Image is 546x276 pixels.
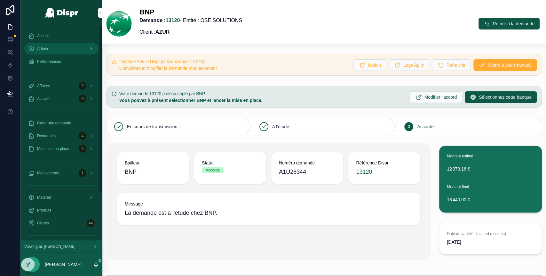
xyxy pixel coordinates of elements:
[79,82,86,90] div: 2
[424,94,457,100] span: Modifier l'accord
[44,8,79,18] img: App logo
[24,130,99,142] a: Demandes4
[447,185,469,189] span: Montant final
[37,133,56,138] span: Demandes
[447,231,534,236] span: Date de validité d’accord (estimée)
[368,62,381,68] span: Notion
[24,56,99,67] a: Performances
[139,8,242,17] h1: BNP
[24,43,99,54] a: Admin
[37,121,71,126] span: Créer une demande
[125,160,181,166] span: Bailleur
[24,167,99,179] a: Mes contrats1
[139,28,242,36] p: Client :
[37,146,69,151] span: Mes mise en place
[493,21,534,27] span: Retour à la demande
[447,197,534,203] span: 13 440,00 €
[447,154,473,158] span: Montant estimé
[24,143,99,155] a: Mes mise en place5
[119,65,349,71] div: Complétez et modifier la demande manuellement
[87,219,95,227] div: 44
[125,167,181,176] span: BNP
[119,59,349,64] h5: Interface Admin Dispr (id financement : 8273)
[279,160,336,166] span: Numéro demande
[403,62,424,68] span: Logs Apify
[24,192,99,203] a: Matériel
[24,205,99,216] a: Produits
[446,62,465,68] span: Rafraichir
[389,59,430,71] button: Logs Apify
[447,166,534,172] span: 12 373,16 €
[139,18,180,23] strong: Demande :
[37,195,51,200] span: Matériel
[29,261,35,268] span: JZ
[465,91,537,103] button: Sélectionnez cette banque
[206,167,220,173] div: Accordé
[447,239,534,245] span: [DATE]
[20,26,102,240] div: scrollable content
[37,171,59,176] span: Mes contrats
[279,167,336,176] span: A1U28344
[417,123,433,130] span: Accordé
[202,160,258,166] span: Statut
[119,91,405,96] h5: Votre demande 13120 a été accepté par BNP
[432,59,471,71] button: Rafraichir
[356,160,413,166] span: Référence Dispr
[353,59,386,71] button: Notion
[155,29,170,35] strong: AZUR
[24,244,75,249] span: Viewing as [PERSON_NAME]
[79,132,86,140] div: 4
[79,145,86,153] div: 5
[79,169,86,177] div: 1
[37,83,50,88] span: Affaires
[37,208,51,213] span: Produits
[473,59,537,71] button: Mettre à jour (manuel)
[37,59,61,64] span: Performances
[24,217,99,229] a: Clients44
[410,91,462,103] button: Modifier l'accord
[24,30,99,42] a: Accueil
[125,201,413,207] span: Message
[272,123,289,130] span: A l'étude
[119,97,405,104] div: **Vous pouvez à présent sélectionner BNP et lancer la mise en place.**
[37,33,50,38] span: Accueil
[127,123,181,130] span: En cours de transmission...
[119,98,263,103] strong: Vous pouvez à présent sélectionner BNP et lancer la mise en place.
[37,221,49,226] span: Clients
[479,94,532,100] span: Sélectionnez cette banque
[79,95,86,103] div: 0
[139,17,242,24] p: - Entité : OSE SOLUTIONS
[356,167,372,176] a: 13120
[37,96,51,101] span: Activités
[119,66,217,71] span: Complétez et modifier la demande manuellement
[125,208,413,217] span: La demande est à l'étude chez BNP.
[24,80,99,92] a: Affaires2
[524,254,540,270] iframe: Intercom live chat
[408,124,410,129] span: 3
[37,46,48,51] span: Admin
[45,261,82,268] p: [PERSON_NAME]
[24,117,99,129] a: Créer une demande
[479,18,540,29] button: Retour à la demande
[166,18,180,23] a: 13120
[487,62,532,68] span: Mettre à jour (manuel)
[24,93,99,105] a: Activités0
